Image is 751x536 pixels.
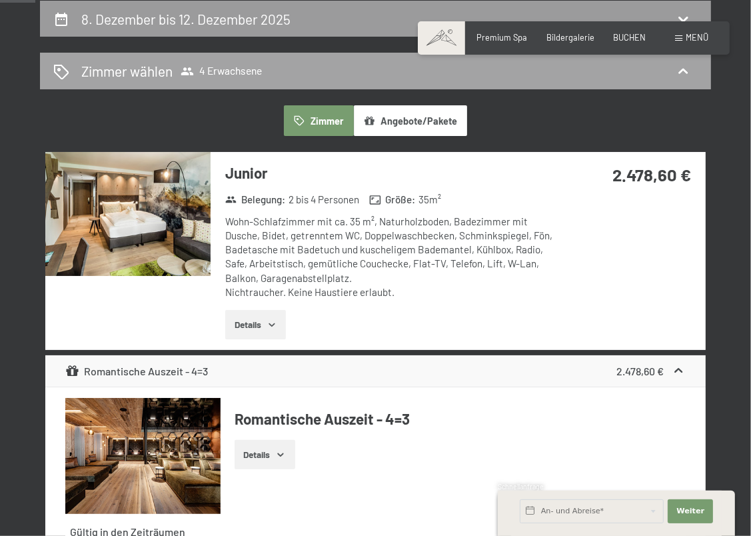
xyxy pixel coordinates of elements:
strong: 2.478,60 € [612,164,691,185]
h4: Romantische Auszeit - 4=3 [235,409,686,429]
strong: Größe : [369,193,416,207]
img: mss_renderimg.php [45,152,211,276]
div: Wohn-Schlafzimmer mit ca. 35 m², Naturholzboden, Badezimmer mit Dusche, Bidet, getrenntem WC, Dop... [225,215,557,300]
span: Schnellanfrage [498,483,544,491]
span: 2 bis 4 Personen [289,193,359,207]
div: Romantische Auszeit - 4=3 [65,363,209,379]
img: mss_renderimg.php [65,398,221,515]
button: Angebote/Pakete [354,105,467,136]
span: 4 Erwachsene [181,65,262,78]
h2: 8. Dezember bis 12. Dezember 2025 [81,11,291,27]
button: Zimmer [284,105,353,136]
div: Romantische Auszeit - 4=32.478,60 € [45,355,706,387]
button: Details [235,440,295,469]
a: BUCHEN [613,32,646,43]
button: Weiter [668,499,713,523]
button: Details [225,310,286,339]
span: 35 m² [418,193,441,207]
a: Premium Spa [477,32,528,43]
h3: Junior [225,163,557,183]
strong: 2.478,60 € [616,365,664,377]
span: Weiter [676,506,704,517]
a: Bildergalerie [546,32,594,43]
strong: Belegung : [225,193,286,207]
h2: Zimmer wählen [81,61,173,81]
span: Menü [686,32,708,43]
